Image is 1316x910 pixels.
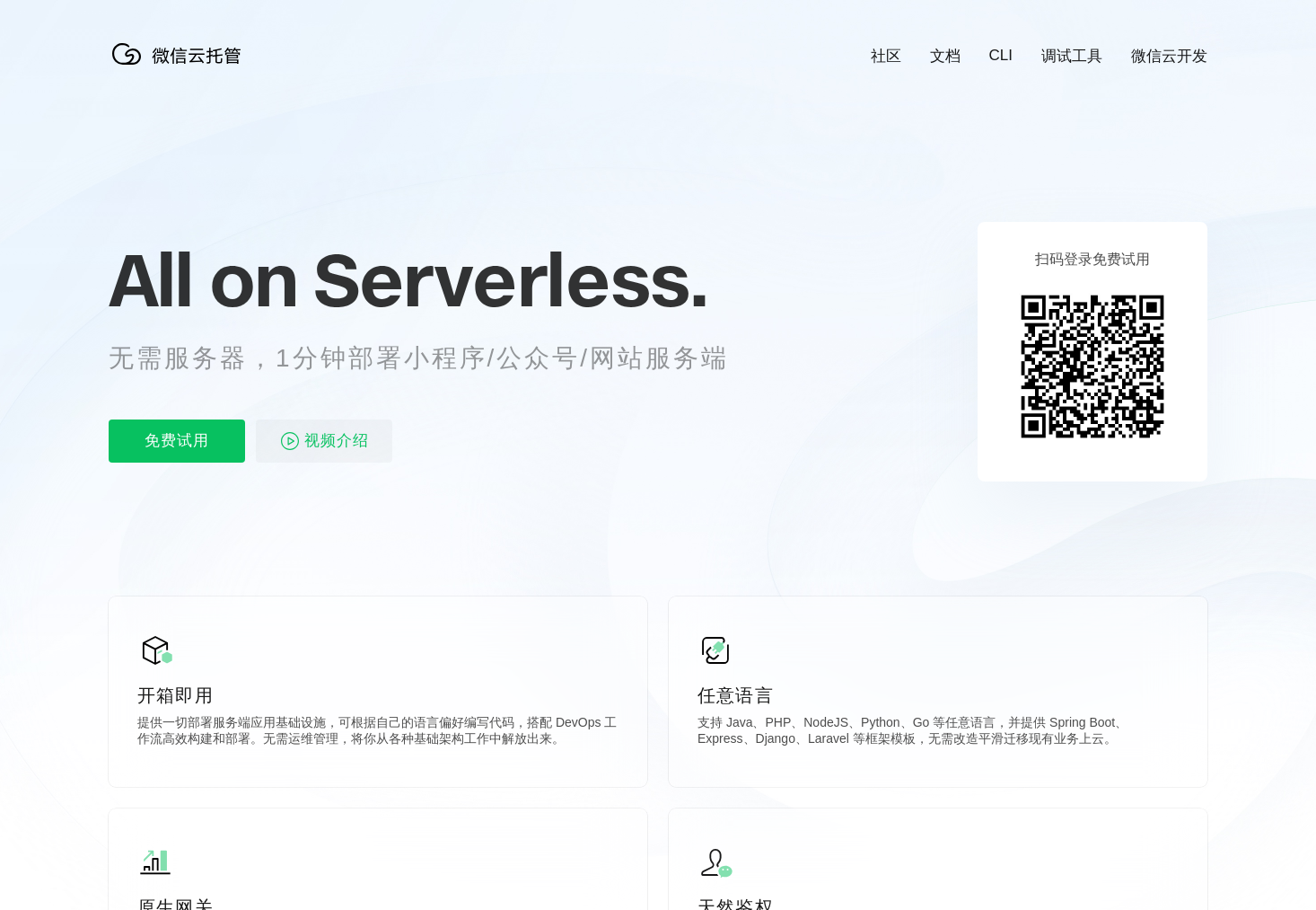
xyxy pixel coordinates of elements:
span: Serverless. [313,234,707,324]
p: 扫码登录免费试用 [1035,251,1150,269]
p: 开箱即用 [137,683,619,708]
span: 视频介绍 [304,420,369,463]
img: 微信云托管 [109,36,252,72]
p: 任意语言 [697,683,1179,708]
span: All on [109,234,296,324]
a: 调试工具 [1041,46,1102,66]
img: video_play.svg [279,430,301,452]
a: 文档 [930,46,961,66]
a: 社区 [871,46,901,66]
a: 微信云开发 [1131,46,1207,66]
p: 免费试用 [109,420,245,463]
p: 无需服务器，1分钟部署小程序/公众号/网站服务端 [109,340,762,376]
p: 提供一切部署服务端应用基础设施，可根据自己的语言偏好编写代码，搭配 DevOps 工作流高效构建和部署。无需运维管理，将你从各种基础架构工作中解放出来。 [137,715,619,751]
a: CLI [989,47,1013,65]
p: 支持 Java、PHP、NodeJS、Python、Go 等任意语言，并提供 Spring Boot、Express、Django、Laravel 等框架模板，无需改造平滑迁移现有业务上云。 [697,715,1179,751]
a: 微信云托管 [109,59,252,75]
